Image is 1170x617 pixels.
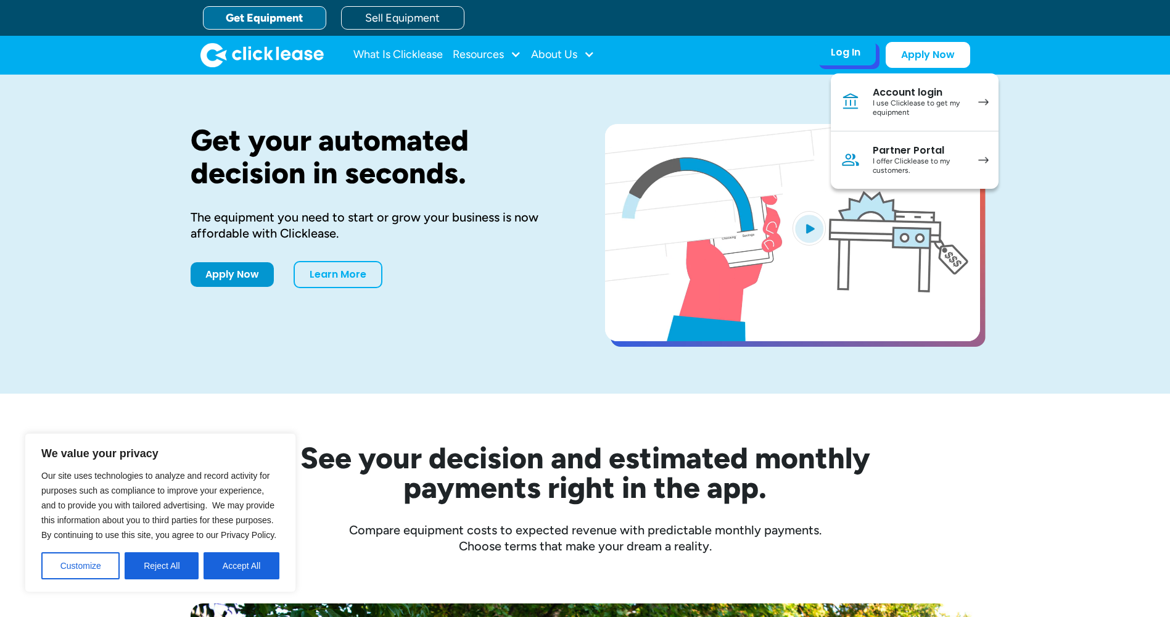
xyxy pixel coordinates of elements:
a: Learn More [294,261,382,288]
a: Partner PortalI offer Clicklease to my customers. [831,131,999,189]
div: I use Clicklease to get my equipment [873,99,966,118]
a: Get Equipment [203,6,326,30]
h2: See your decision and estimated monthly payments right in the app. [240,443,931,502]
a: Apply Now [191,262,274,287]
a: Apply Now [886,42,970,68]
div: We value your privacy [25,433,296,592]
div: About Us [531,43,595,67]
img: Bank icon [841,92,860,112]
button: Reject All [125,552,199,579]
img: Clicklease logo [200,43,324,67]
div: Log In [831,46,860,59]
button: Accept All [204,552,279,579]
span: Our site uses technologies to analyze and record activity for purposes such as compliance to impr... [41,471,276,540]
div: Account login [873,86,966,99]
a: open lightbox [605,124,980,341]
a: Sell Equipment [341,6,464,30]
img: Blue play button logo on a light blue circular background [793,211,826,246]
div: I offer Clicklease to my customers. [873,157,966,176]
div: The equipment you need to start or grow your business is now affordable with Clicklease. [191,209,566,241]
a: Account loginI use Clicklease to get my equipment [831,73,999,131]
div: Partner Portal [873,144,966,157]
div: Compare equipment costs to expected revenue with predictable monthly payments. Choose terms that ... [191,522,980,554]
button: Customize [41,552,120,579]
img: arrow [978,157,989,164]
nav: Log In [831,73,999,189]
p: We value your privacy [41,446,279,461]
a: home [200,43,324,67]
h1: Get your automated decision in seconds. [191,124,566,189]
img: arrow [978,99,989,106]
div: Resources [453,43,521,67]
a: What Is Clicklease [353,43,443,67]
img: Person icon [841,150,860,170]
